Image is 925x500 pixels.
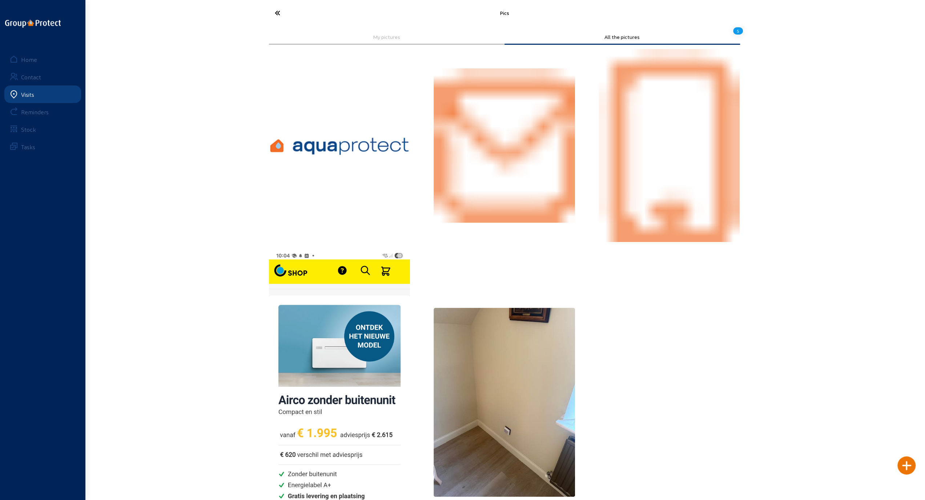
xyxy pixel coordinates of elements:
[599,49,740,242] img: image001.png
[21,74,41,80] div: Contact
[21,108,49,115] div: Reminders
[269,136,410,155] img: image003.png
[4,86,81,103] a: Visits
[21,126,36,133] div: Stock
[274,34,499,40] div: My pictures
[4,120,81,138] a: Stock
[345,10,664,16] div: Pics
[21,56,37,63] div: Home
[510,34,735,40] div: All the pictures
[4,51,81,68] a: Home
[733,25,743,37] div: 5
[21,91,34,98] div: Visits
[5,20,61,28] img: logo-oneline.png
[4,138,81,155] a: Tasks
[4,68,81,86] a: Contact
[21,143,35,150] div: Tasks
[434,68,575,223] img: image002.png
[434,308,575,496] img: 2c5a0e45-1fd4-0979-ba93-194713f8f9ec.jpeg
[4,103,81,120] a: Reminders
